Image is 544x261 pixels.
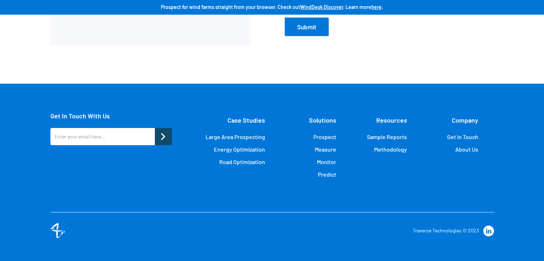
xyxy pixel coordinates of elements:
a: Energy Optimization [214,146,265,153]
input: Enter your email here... [50,128,155,145]
a: Road Optimization [219,158,265,166]
a: Get in Touch [447,133,478,141]
a: Large Area Prospecting [206,133,265,141]
a: here [371,4,382,10]
strong: . Learn more [343,4,371,10]
a: Monitor [317,158,336,166]
strong: Prospect for wind farms straight from your browser. Check out [161,4,300,10]
a: Measure [315,146,336,153]
a: WindDesk Discover [300,4,343,10]
a: Predict [318,171,336,178]
strong: . [382,4,383,10]
a: About Us [455,146,478,153]
input: Submit [155,128,172,145]
input: Submit [285,18,329,36]
a: Prospect [313,133,336,141]
form: footerGetInTouch [50,128,172,149]
div: Get In Touch With Us [50,112,172,119]
a: Methodology [374,146,407,153]
img: logo [50,223,65,238]
div: Company [451,112,478,128]
div: Resources [376,112,407,128]
div: Solutions [309,112,336,128]
div: Case Studies [227,112,265,128]
a: Traverse Technologies © 2023 [413,227,479,233]
a: Sample Reports [367,133,407,141]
